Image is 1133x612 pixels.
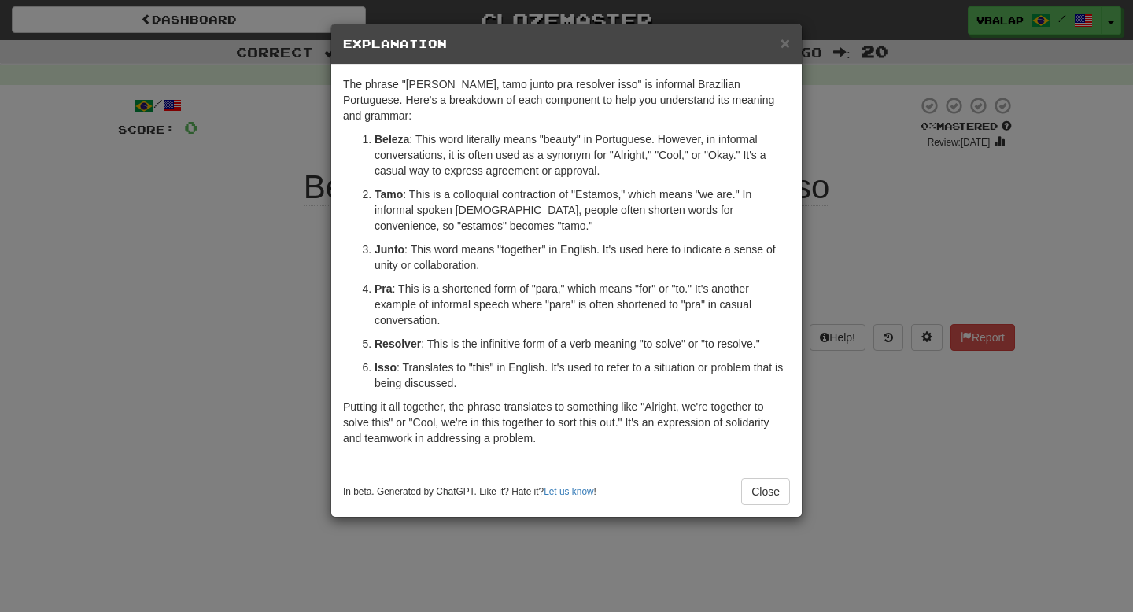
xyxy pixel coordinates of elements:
p: Putting it all together, the phrase translates to something like "Alright, we're together to solv... [343,399,790,446]
p: : This word means "together" in English. It's used here to indicate a sense of unity or collabora... [375,241,790,273]
a: Let us know [544,486,593,497]
strong: Resolver [375,337,421,350]
strong: Isso [375,361,397,374]
small: In beta. Generated by ChatGPT. Like it? Hate it? ! [343,485,596,499]
h5: Explanation [343,36,790,52]
p: : This is a shortened form of "para," which means "for" or "to." It's another example of informal... [375,281,790,328]
p: : This word literally means "beauty" in Portuguese. However, in informal conversations, it is oft... [375,131,790,179]
p: : This is the infinitive form of a verb meaning "to solve" or "to resolve." [375,336,790,352]
strong: Tamo [375,188,403,201]
p: The phrase "[PERSON_NAME], tamo junto pra resolver isso" is informal Brazilian Portuguese. Here's... [343,76,790,124]
button: Close [741,478,790,505]
span: × [781,34,790,52]
strong: Beleza [375,133,409,146]
p: : Translates to "this" in English. It's used to refer to a situation or problem that is being dis... [375,359,790,391]
button: Close [781,35,790,51]
strong: Pra [375,282,393,295]
p: : This is a colloquial contraction of "Estamos," which means "we are." In informal spoken [DEMOGR... [375,186,790,234]
strong: Junto [375,243,404,256]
